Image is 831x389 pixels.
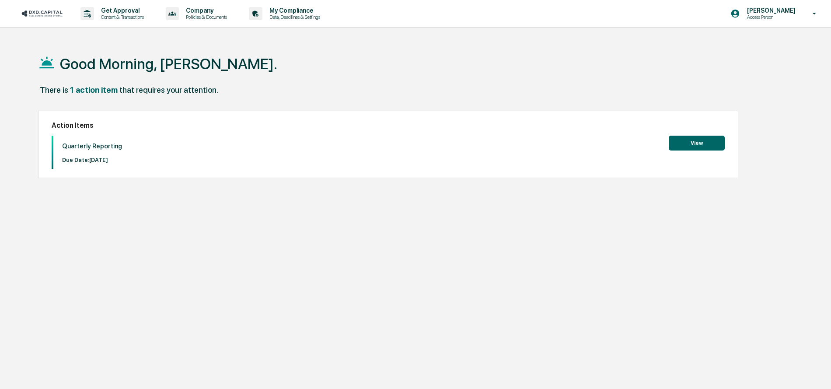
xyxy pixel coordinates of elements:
p: Due Date: [DATE] [62,157,122,163]
button: View [669,136,725,151]
div: There is [40,85,68,95]
p: Data, Deadlines & Settings [262,14,325,20]
a: View [669,138,725,147]
p: Policies & Documents [179,14,231,20]
div: that requires your attention. [119,85,218,95]
p: Content & Transactions [94,14,148,20]
p: Company [179,7,231,14]
p: Access Person [740,14,800,20]
p: [PERSON_NAME] [740,7,800,14]
h2: Action Items [52,121,725,130]
p: Get Approval [94,7,148,14]
p: Quarterly Reporting [62,142,122,150]
img: logo [21,9,63,18]
div: 1 action item [70,85,118,95]
p: My Compliance [262,7,325,14]
h1: Good Morning, [PERSON_NAME]. [60,55,277,73]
